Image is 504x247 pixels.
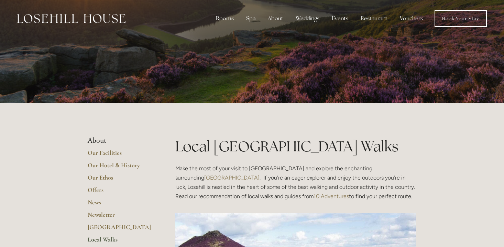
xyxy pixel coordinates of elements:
div: Events [326,12,354,25]
a: [GEOGRAPHIC_DATA] [204,174,260,181]
div: About [262,12,289,25]
li: About [88,136,153,145]
div: Spa [241,12,261,25]
div: Restaurant [355,12,393,25]
a: Newsletter [88,211,153,223]
a: News [88,198,153,211]
h1: Local [GEOGRAPHIC_DATA] Walks [175,136,416,157]
div: Rooms [210,12,239,25]
a: Our Facilities [88,149,153,161]
a: Our Hotel & History [88,161,153,174]
a: 10 Adventures [314,193,349,200]
a: Vouchers [394,12,428,25]
a: Offers [88,186,153,198]
p: Make the most of your visit to [GEOGRAPHIC_DATA] and explore the enchanting surrounding . If you’... [175,164,416,201]
a: [GEOGRAPHIC_DATA] [88,223,153,236]
img: Losehill House [17,14,125,23]
a: Our Ethos [88,174,153,186]
a: Book Your Stay [435,10,487,27]
div: Weddings [290,12,325,25]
